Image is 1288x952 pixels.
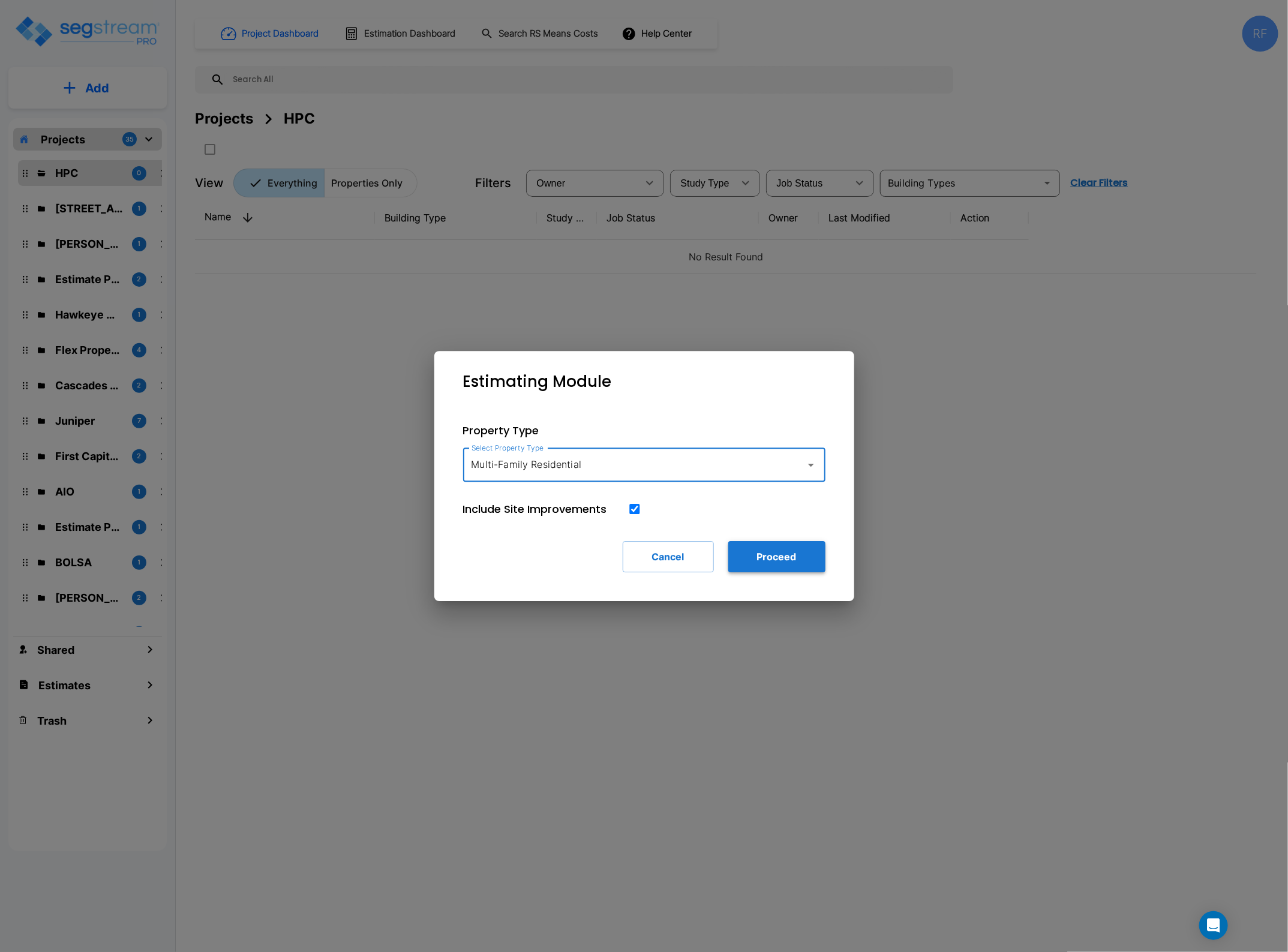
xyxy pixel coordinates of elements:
button: Cancel [623,541,714,572]
p: Property Type [463,422,825,439]
label: Select Property Type [472,443,544,453]
button: Proceed [728,541,825,572]
p: Include Site Improvements [463,501,607,517]
div: Open Intercom Messenger [1199,911,1228,940]
p: Estimating Module [463,370,612,394]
